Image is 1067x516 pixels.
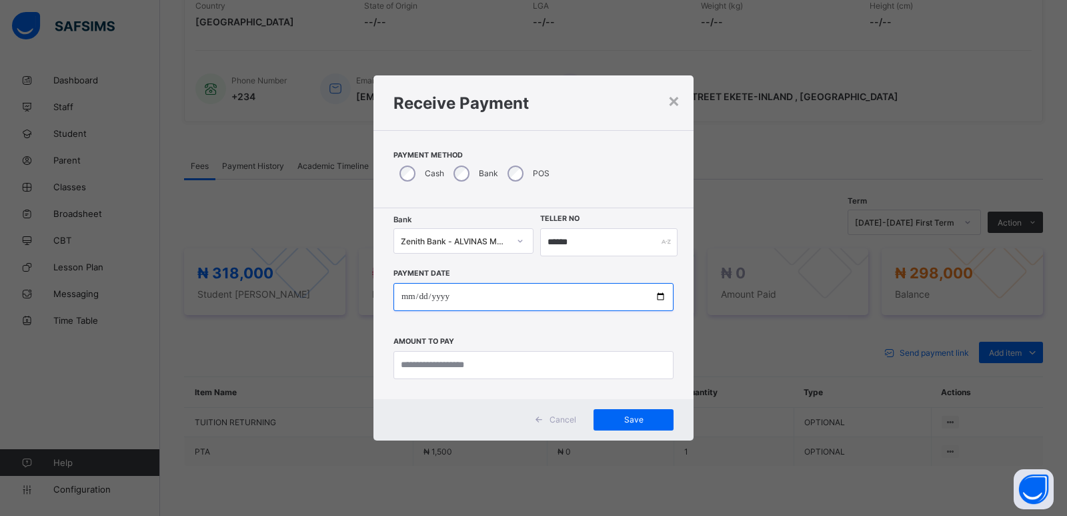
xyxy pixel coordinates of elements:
label: Bank [479,168,498,178]
label: Payment Date [393,269,450,278]
label: Amount to pay [393,337,454,346]
label: POS [533,168,550,178]
span: Payment Method [393,151,674,160]
span: Bank [393,215,411,224]
div: × [668,89,680,111]
div: Zenith Bank - ALVINAS MODEL PRIMARY SCHOOL [401,236,509,246]
label: Teller No [540,214,580,223]
h1: Receive Payment [393,93,674,113]
span: Cancel [550,415,576,425]
span: Save [604,415,664,425]
button: Open asap [1014,469,1054,509]
label: Cash [425,168,444,178]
